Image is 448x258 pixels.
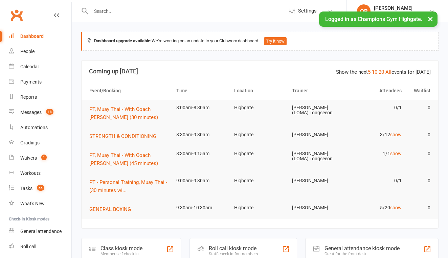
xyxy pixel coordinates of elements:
button: STRENGTH & CONDITIONING [89,132,161,140]
a: 5 [368,69,371,75]
div: Payments [20,79,42,85]
td: 0 [405,127,434,143]
td: 9:30am-10:30am [173,200,231,216]
td: [PERSON_NAME] (LOMA) Tongseeon [289,100,347,121]
td: 8:30am-9:30am [173,127,231,143]
span: Settings [298,3,317,19]
div: Show the next events for [DATE] [336,68,431,76]
a: show [390,205,402,210]
div: We're working on an update to your Clubworx dashboard. [81,32,439,51]
td: 8:30am-9:15am [173,146,231,162]
div: Champions Gym Highgate [374,11,429,17]
div: Staff check-in for members [209,252,258,256]
th: Attendees [347,82,405,99]
a: show [390,132,402,137]
div: Great for the front desk [324,252,400,256]
td: 9:00am-9:30am [173,173,231,189]
div: Member self check-in [100,252,142,256]
button: × [424,11,436,26]
button: PT - Personal Training, Muay Thai - (30 minutes wi... [89,178,170,194]
div: Workouts [20,170,41,176]
div: Reports [20,94,37,100]
a: Automations [9,120,71,135]
span: 1 [41,155,47,160]
a: 20 [379,69,384,75]
a: Clubworx [8,7,25,24]
a: Payments [9,74,71,90]
td: Highgate [231,200,289,216]
th: Event/Booking [86,82,173,99]
th: Waitlist [405,82,434,99]
th: Trainer [289,82,347,99]
a: 10 [372,69,377,75]
strong: Dashboard upgrade available: [94,38,152,43]
td: [PERSON_NAME] [289,173,347,189]
button: GENERAL BOXING [89,205,136,213]
button: PT, Muay Thai - With Coach [PERSON_NAME] (30 minutes) [89,105,170,121]
td: [PERSON_NAME] (LOMA) Tongseeon [289,146,347,167]
div: Messages [20,110,42,115]
div: Calendar [20,64,39,69]
td: [PERSON_NAME] [289,127,347,143]
a: Workouts [9,166,71,181]
a: Messages 18 [9,105,71,120]
td: Highgate [231,146,289,162]
div: OB [357,4,371,18]
a: General attendance kiosk mode [9,224,71,239]
td: [PERSON_NAME] [289,200,347,216]
div: Dashboard [20,33,44,39]
a: show [390,151,402,156]
td: 0 [405,173,434,189]
a: Calendar [9,59,71,74]
span: Logged in as Champions Gym Highgate. [325,16,422,22]
span: STRENGTH & CONDITIONING [89,133,156,139]
div: Roll call kiosk mode [209,245,258,252]
h3: Coming up [DATE] [89,68,431,75]
div: Waivers [20,155,37,161]
div: People [20,49,35,54]
td: Highgate [231,100,289,116]
a: Roll call [9,239,71,254]
td: 0 [405,146,434,162]
div: What's New [20,201,45,206]
span: 55 [37,185,44,191]
span: PT, Muay Thai - With Coach [PERSON_NAME] (30 minutes) [89,106,158,120]
span: GENERAL BOXING [89,206,131,212]
div: Tasks [20,186,32,191]
td: 0/1 [347,173,405,189]
div: Class kiosk mode [100,245,142,252]
input: Search... [89,6,279,16]
td: 0/1 [347,100,405,116]
td: 3/12 [347,127,405,143]
div: General attendance [20,229,62,234]
a: Dashboard [9,29,71,44]
td: 8:00am-8:30am [173,100,231,116]
a: All [385,69,391,75]
td: 0 [405,200,434,216]
a: Tasks 55 [9,181,71,196]
td: 5/20 [347,200,405,216]
div: Gradings [20,140,40,145]
button: Try it now [264,37,287,45]
span: PT - Personal Training, Muay Thai - (30 minutes wi... [89,179,167,193]
a: What's New [9,196,71,211]
div: Roll call [20,244,36,249]
th: Time [173,82,231,99]
a: Waivers 1 [9,150,71,166]
span: 18 [46,109,53,115]
th: Location [231,82,289,99]
td: 1/1 [347,146,405,162]
div: [PERSON_NAME] [374,5,429,11]
span: PT, Muay Thai - With Coach [PERSON_NAME] (45 minutes) [89,152,158,166]
a: Gradings [9,135,71,150]
td: Highgate [231,173,289,189]
div: General attendance kiosk mode [324,245,400,252]
div: Automations [20,125,48,130]
td: Highgate [231,127,289,143]
td: 0 [405,100,434,116]
button: PT, Muay Thai - With Coach [PERSON_NAME] (45 minutes) [89,151,170,167]
a: Reports [9,90,71,105]
a: People [9,44,71,59]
